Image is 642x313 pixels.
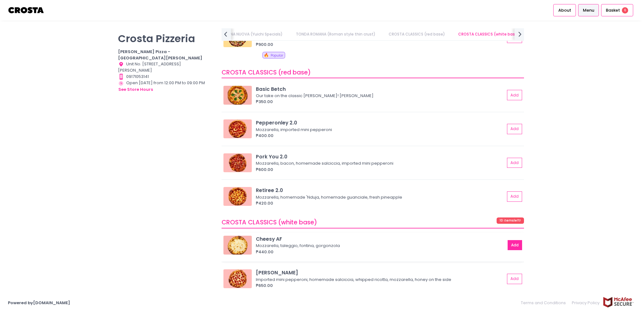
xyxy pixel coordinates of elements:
[223,236,252,255] img: Cheesy AF
[271,53,283,58] span: Popular
[256,119,505,126] div: Pepperonley 2.0
[507,158,522,168] button: Add
[383,28,451,40] a: CROSTA CLASSICS (red base)
[8,5,45,16] img: logo
[256,249,505,255] div: ₱440.00
[256,200,505,206] div: ₱420.00
[256,269,505,276] div: [PERSON_NAME]
[256,85,505,93] div: Basic Betch
[583,7,594,14] span: Menu
[118,49,202,61] b: [PERSON_NAME] Pizza - [GEOGRAPHIC_DATA][PERSON_NAME]
[223,86,252,105] img: Basic Betch
[507,90,522,100] button: Add
[223,187,252,206] img: Retiree 2.0
[569,297,603,309] a: Privacy Policy
[553,4,576,16] a: About
[558,7,571,14] span: About
[118,74,214,80] div: 09171053141
[603,297,634,308] img: mcafee-secure
[118,80,214,93] div: Open [DATE] from 12:00 PM to 09:00 PM
[507,191,522,202] button: Add
[256,127,503,133] div: Mozzarella, imported mini pepperoni
[256,277,503,283] div: Imported mini pepperoni, homemade salciccia, whipped ricotta, mozzarella, honey on the side
[256,283,505,289] div: ₱650.00
[256,235,505,243] div: Cheesy AF
[256,93,503,99] div: Our take on the classic [PERSON_NAME]! [PERSON_NAME]
[222,68,311,77] span: CROSTA CLASSICS (red base)
[256,194,503,200] div: Mozzarella, homemade 'Nduja, homemade guanciale, fresh pineapple
[256,99,505,105] div: ₱350.00
[223,119,252,138] img: Pepperonley 2.0
[256,153,505,160] div: Pork You 2.0
[256,41,505,48] div: ₱900.00
[497,217,524,224] span: 10 items left!
[507,274,522,284] button: Add
[222,218,317,227] span: CROSTA CLASSICS (white base)
[256,167,505,173] div: ₱600.00
[118,86,153,93] button: see store hours
[290,28,381,40] a: TONDA ROMANA (Roman style thin crust)
[223,153,252,172] img: Pork You 2.0
[256,187,505,194] div: Retiree 2.0
[507,124,522,134] button: Add
[256,133,505,139] div: ₱400.00
[264,52,269,58] span: 🔥
[622,7,628,14] span: 6
[118,61,214,74] div: Unit No. [STREET_ADDRESS][PERSON_NAME]
[508,240,522,250] button: Add
[223,269,252,288] img: RONI SALCICCIA
[256,160,503,167] div: Mozzarella, bacon, homemade salciccia, imported mini pepperoni
[118,32,214,45] p: Crosta Pizzeria
[578,4,599,16] a: Menu
[521,297,569,309] a: Terms and Conditions
[256,243,504,249] div: Mozzarella, taleggio, fontina, gorgonzola
[213,28,289,40] a: ROMANA NUOVA (Yuichi Specials)
[8,300,70,306] a: Powered by[DOMAIN_NAME]
[606,7,620,14] span: Basket
[452,28,526,40] a: CROSTA CLASSICS (white base)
